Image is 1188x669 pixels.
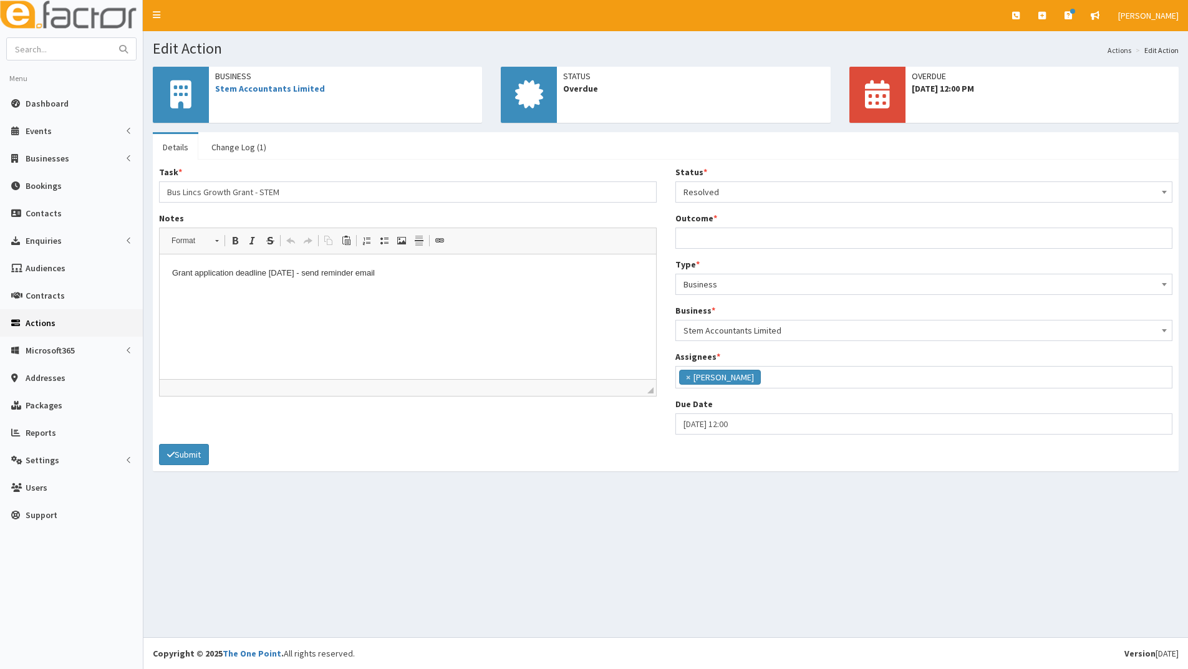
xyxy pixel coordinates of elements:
[26,153,69,164] span: Businesses
[431,233,448,249] a: Link (Ctrl+L)
[153,41,1179,57] h1: Edit Action
[26,125,52,137] span: Events
[375,233,393,249] a: Insert/Remove Bulleted List
[675,181,1173,203] span: Resolved
[26,455,59,466] span: Settings
[675,320,1173,341] span: Stem Accountants Limited
[282,233,299,249] a: Undo (Ctrl+Z)
[675,350,720,363] label: Assignees
[159,212,184,224] label: Notes
[675,274,1173,295] span: Business
[683,322,1165,339] span: Stem Accountants Limited
[393,233,410,249] a: Image
[201,134,276,160] a: Change Log (1)
[320,233,337,249] a: Copy (Ctrl+C)
[153,134,198,160] a: Details
[1118,10,1179,21] span: [PERSON_NAME]
[7,38,112,60] input: Search...
[26,98,69,109] span: Dashboard
[223,648,281,659] a: The One Point
[26,400,62,411] span: Packages
[26,317,56,329] span: Actions
[1132,45,1179,55] li: Edit Action
[647,387,654,393] span: Drag to resize
[261,233,279,249] a: Strike Through
[26,509,57,521] span: Support
[563,82,824,95] span: Overdue
[26,290,65,301] span: Contracts
[675,212,717,224] label: Outcome
[1124,648,1156,659] b: Version
[26,345,75,356] span: Microsoft365
[153,648,284,659] strong: Copyright © 2025 .
[683,276,1165,293] span: Business
[215,83,325,94] a: Stem Accountants Limited
[675,304,715,317] label: Business
[26,482,47,493] span: Users
[26,427,56,438] span: Reports
[165,233,209,249] span: Format
[679,370,761,385] li: Catherine Espin
[165,232,225,249] a: Format
[912,82,1172,95] span: [DATE] 12:00 PM
[226,233,244,249] a: Bold (Ctrl+B)
[26,372,65,383] span: Addresses
[912,70,1172,82] span: OVERDUE
[26,262,65,274] span: Audiences
[1108,45,1131,55] a: Actions
[358,233,375,249] a: Insert/Remove Numbered List
[675,258,700,271] label: Type
[159,166,182,178] label: Task
[143,637,1188,669] footer: All rights reserved.
[26,180,62,191] span: Bookings
[686,371,690,383] span: ×
[26,235,62,246] span: Enquiries
[563,70,824,82] span: Status
[1124,647,1179,660] div: [DATE]
[159,444,209,465] button: Submit
[410,233,428,249] a: Insert Horizontal Line
[26,208,62,219] span: Contacts
[299,233,317,249] a: Redo (Ctrl+Y)
[675,166,707,178] label: Status
[160,254,656,379] iframe: Rich Text Editor, notes
[337,233,355,249] a: Paste (Ctrl+V)
[244,233,261,249] a: Italic (Ctrl+I)
[675,398,713,410] label: Due Date
[215,70,476,82] span: Business
[683,183,1165,201] span: Resolved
